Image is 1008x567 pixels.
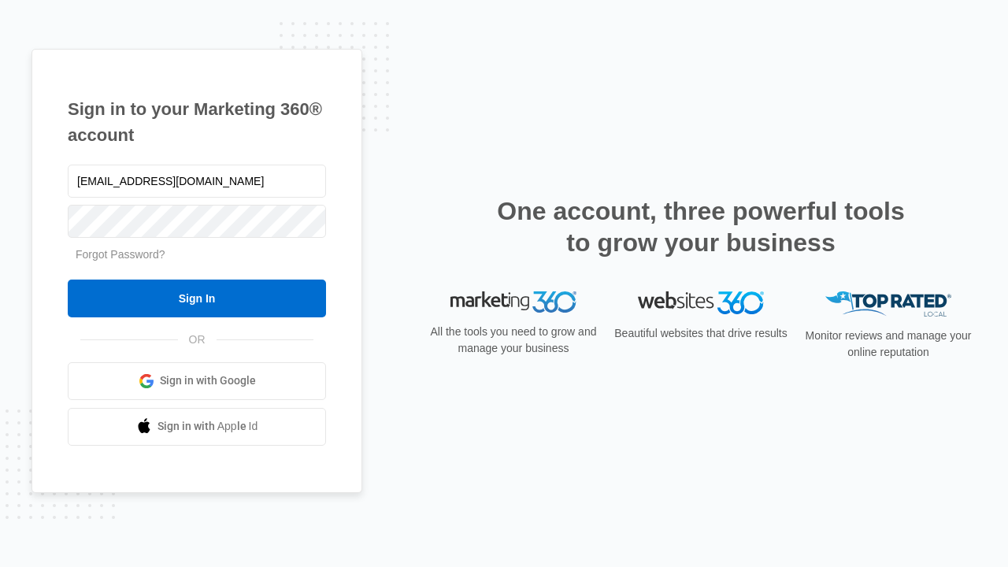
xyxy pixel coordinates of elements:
[68,408,326,446] a: Sign in with Apple Id
[825,291,951,317] img: Top Rated Local
[613,325,789,342] p: Beautiful websites that drive results
[157,418,258,435] span: Sign in with Apple Id
[68,280,326,317] input: Sign In
[638,291,764,314] img: Websites 360
[68,96,326,148] h1: Sign in to your Marketing 360® account
[492,195,910,258] h2: One account, three powerful tools to grow your business
[800,328,976,361] p: Monitor reviews and manage your online reputation
[425,324,602,357] p: All the tools you need to grow and manage your business
[68,165,326,198] input: Email
[178,332,217,348] span: OR
[76,248,165,261] a: Forgot Password?
[68,362,326,400] a: Sign in with Google
[160,372,256,389] span: Sign in with Google
[450,291,576,313] img: Marketing 360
